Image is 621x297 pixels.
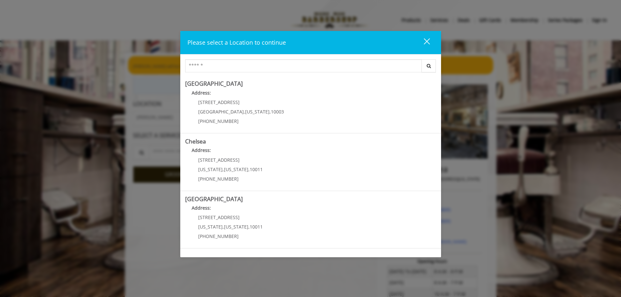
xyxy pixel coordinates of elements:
b: Address: [192,90,211,96]
span: [GEOGRAPHIC_DATA] [198,109,244,115]
span: 10011 [250,224,263,230]
span: [PHONE_NUMBER] [198,118,239,124]
span: [US_STATE] [224,224,248,230]
span: [US_STATE] [198,166,223,172]
span: , [223,166,224,172]
span: [PHONE_NUMBER] [198,233,239,239]
b: Chelsea [185,137,206,145]
span: , [270,109,271,115]
span: [STREET_ADDRESS] [198,157,240,163]
b: Address: [192,147,211,153]
div: close dialog [416,38,429,48]
b: [GEOGRAPHIC_DATA] [185,195,243,203]
span: , [248,224,250,230]
span: [US_STATE] [245,109,270,115]
span: , [223,224,224,230]
span: [US_STATE] [198,224,223,230]
span: [PHONE_NUMBER] [198,176,239,182]
b: Flatiron [185,252,205,260]
span: , [244,109,245,115]
b: [GEOGRAPHIC_DATA] [185,80,243,87]
span: , [248,166,250,172]
i: Search button [425,64,433,68]
button: close dialog [412,36,434,49]
span: [STREET_ADDRESS] [198,214,240,220]
div: Center Select [185,59,436,76]
input: Search Center [185,59,422,72]
span: [US_STATE] [224,166,248,172]
span: 10011 [250,166,263,172]
span: 10003 [271,109,284,115]
span: [STREET_ADDRESS] [198,99,240,105]
b: Address: [192,205,211,211]
span: Please select a Location to continue [187,38,286,46]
